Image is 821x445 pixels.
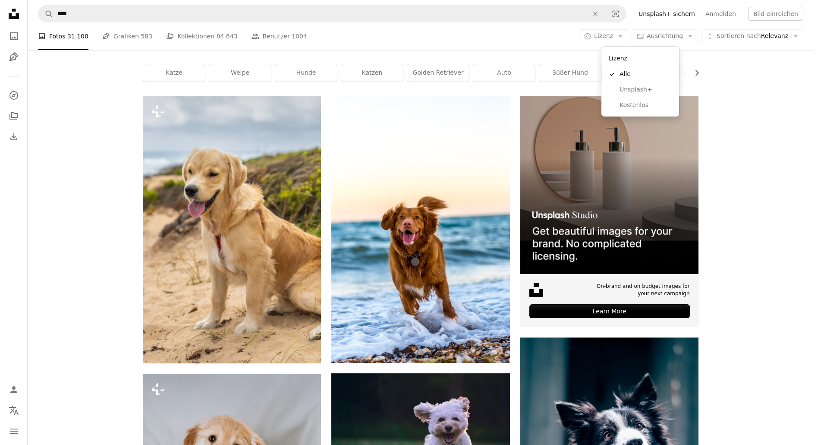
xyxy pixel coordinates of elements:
span: Ausrichtung [647,32,683,39]
span: Lizenz [594,32,613,39]
button: Ausrichtung [632,29,698,43]
span: Kostenlos [620,101,672,110]
div: Lizenz [601,47,679,117]
span: Unsplash+ [620,85,672,94]
span: Alle [620,70,672,79]
button: Lizenz [579,29,628,43]
div: Lizenz [605,50,676,66]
